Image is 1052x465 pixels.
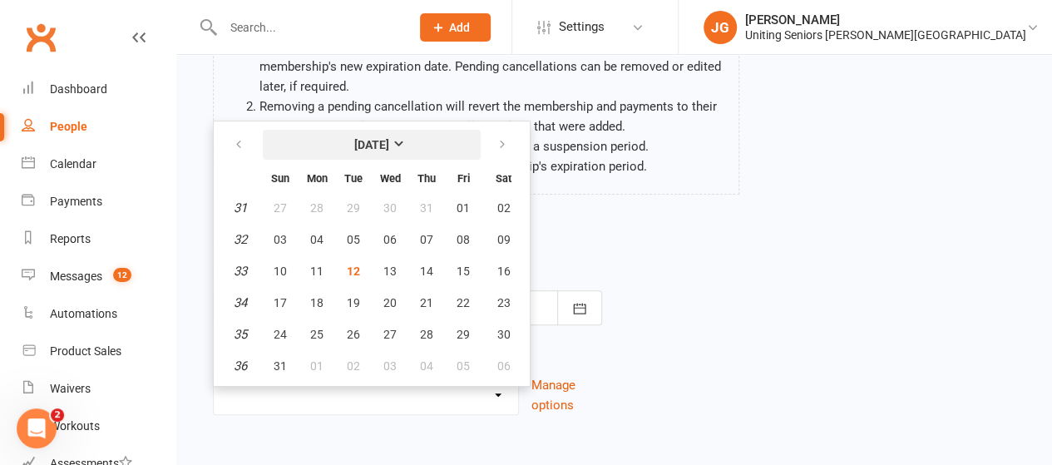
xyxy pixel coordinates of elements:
div: JG [704,11,737,44]
li: Removing a pending cancellation will revert the membership and payments to their previous state, ... [259,96,726,136]
span: 08 [457,233,470,246]
span: 12 [347,265,360,278]
span: 26 [347,328,360,341]
div: Reports [50,232,91,245]
em: 34 [234,295,247,310]
a: Waivers [22,370,175,408]
small: Sunday [271,172,289,185]
small: Tuesday [344,172,363,185]
button: 29 [446,319,481,349]
a: Payments [22,183,175,220]
button: 15 [446,256,481,286]
small: Friday [457,172,470,185]
button: 01 [299,351,334,381]
button: 04 [409,351,444,381]
span: 20 [383,296,397,309]
button: 16 [482,256,525,286]
span: 27 [383,328,397,341]
button: 05 [336,225,371,255]
em: 32 [234,232,247,247]
button: 24 [263,319,298,349]
span: 04 [420,359,433,373]
small: Wednesday [380,172,401,185]
span: 06 [383,233,397,246]
span: 06 [497,359,511,373]
button: 31 [263,351,298,381]
button: 18 [299,288,334,318]
span: 07 [420,233,433,246]
button: 11 [299,256,334,286]
span: 05 [457,359,470,373]
button: Manage options [531,375,601,415]
span: 27 [274,201,287,215]
a: Product Sales [22,333,175,370]
button: 22 [446,288,481,318]
button: 25 [299,319,334,349]
button: 03 [263,225,298,255]
small: Saturday [496,172,511,185]
span: 13 [383,265,397,278]
button: 23 [482,288,525,318]
button: 09 [482,225,525,255]
button: 10 [263,256,298,286]
a: Calendar [22,146,175,183]
span: 19 [347,296,360,309]
span: 25 [310,328,324,341]
span: 29 [457,328,470,341]
div: Product Sales [50,344,121,358]
span: 02 [497,201,511,215]
span: 04 [310,233,324,246]
button: 02 [336,351,371,381]
button: 19 [336,288,371,318]
span: 17 [274,296,287,309]
div: Waivers [50,382,91,395]
button: 30 [373,193,407,223]
div: Automations [50,307,117,320]
button: 06 [482,351,525,381]
button: 07 [409,225,444,255]
span: 14 [420,265,433,278]
span: 23 [497,296,511,309]
span: 03 [274,233,287,246]
button: 02 [482,193,525,223]
iframe: Intercom live chat [17,408,57,448]
span: 16 [497,265,511,278]
span: 02 [347,359,360,373]
span: Settings [559,8,605,46]
em: 31 [234,200,247,215]
span: 01 [310,359,324,373]
a: Automations [22,295,175,333]
span: Add [449,21,470,34]
button: 27 [373,319,407,349]
a: Clubworx [20,17,62,58]
button: 31 [409,193,444,223]
div: Dashboard [50,82,107,96]
span: 09 [497,233,511,246]
span: 2 [51,408,64,422]
span: 05 [347,233,360,246]
a: Workouts [22,408,175,445]
span: 18 [310,296,324,309]
a: People [22,108,175,146]
div: Calendar [50,157,96,171]
span: 31 [420,201,433,215]
div: Messages [50,270,102,283]
span: 01 [457,201,470,215]
button: 21 [409,288,444,318]
button: 28 [409,319,444,349]
small: Monday [307,172,328,185]
div: Uniting Seniors [PERSON_NAME][GEOGRAPHIC_DATA] [745,27,1026,42]
span: 31 [274,359,287,373]
span: 12 [113,268,131,282]
span: 10 [274,265,287,278]
span: 30 [497,328,511,341]
strong: [DATE] [354,138,389,151]
em: 36 [234,359,247,373]
button: 04 [299,225,334,255]
em: 33 [234,264,247,279]
a: Reports [22,220,175,258]
button: 05 [446,351,481,381]
span: 24 [274,328,287,341]
a: Dashboard [22,71,175,108]
span: 03 [383,359,397,373]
